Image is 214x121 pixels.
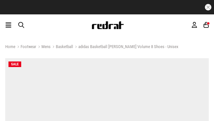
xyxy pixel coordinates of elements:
[51,44,73,50] a: Basketball
[91,21,124,29] img: Redrat logo
[58,4,156,10] iframe: Customer reviews powered by Trustpilot
[11,62,19,66] span: SALE
[36,44,51,50] a: Mens
[5,44,15,49] a: Home
[15,44,36,50] a: Footwear
[73,44,178,50] a: adidas Basketball [PERSON_NAME] Volume 8 Shoes - Unisex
